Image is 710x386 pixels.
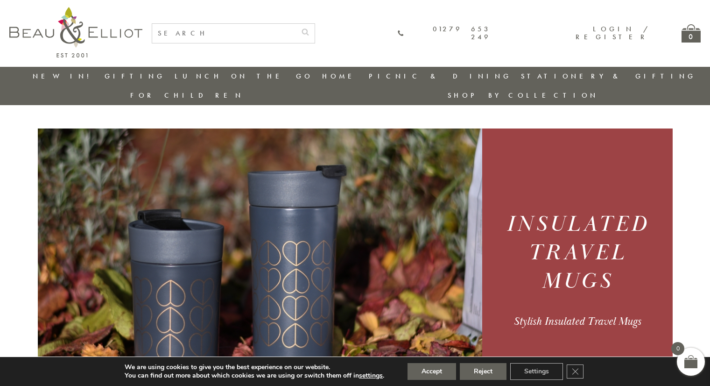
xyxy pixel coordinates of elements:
button: settings [359,372,383,380]
p: We are using cookies to give you the best experience on our website. [125,363,384,372]
a: For Children [130,91,244,100]
button: Reject [460,363,506,380]
a: Home [322,71,359,81]
button: Close GDPR Cookie Banner [567,365,583,379]
img: logo [9,7,142,57]
a: 0 [682,24,701,43]
a: New in! [33,71,95,81]
a: Shop by collection [448,91,598,100]
button: Settings [510,363,563,380]
h1: INSULATED TRAVEL MUGS [493,210,661,296]
p: You can find out more about which cookies we are using or switch them off in . [125,372,384,380]
button: Accept [408,363,456,380]
a: Login / Register [576,24,649,42]
a: 01279 653 249 [397,25,491,42]
a: Picnic & Dining [369,71,512,81]
a: Gifting [105,71,165,81]
input: SEARCH [152,24,296,43]
span: 0 [671,342,684,355]
a: Lunch On The Go [175,71,313,81]
a: Stationery & Gifting [521,71,696,81]
div: Stylish Insulated Travel Mugs [493,315,661,329]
